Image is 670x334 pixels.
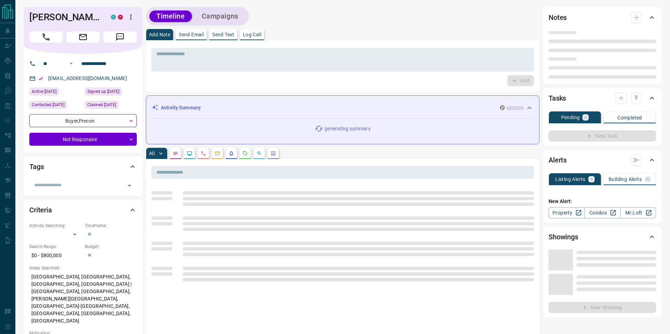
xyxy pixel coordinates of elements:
div: Tue Jun 14 2022 [85,101,137,111]
p: Pending [561,115,580,120]
button: Campaigns [195,10,245,22]
a: Condos [584,207,620,218]
svg: Email Verified [38,76,43,81]
h1: [PERSON_NAME] [29,12,100,23]
p: Listing Alerts [555,177,586,182]
div: Fri Aug 29 2025 [29,101,81,111]
h2: Tasks [549,93,566,104]
span: Call [29,31,63,43]
span: Signed up [DATE] [87,88,119,95]
span: Email [66,31,100,43]
a: [EMAIL_ADDRESS][DOMAIN_NAME] [48,75,127,81]
div: Tasks [549,90,656,107]
p: Activity Summary [161,104,201,111]
button: Open [67,59,75,68]
p: [GEOGRAPHIC_DATA], [GEOGRAPHIC_DATA], [GEOGRAPHIC_DATA], [GEOGRAPHIC_DATA] | [GEOGRAPHIC_DATA], [... [29,271,137,327]
button: Open [125,181,134,190]
p: Search Range: [29,244,81,250]
p: Send Text [212,32,234,37]
div: Notes [549,9,656,26]
p: New Alert: [549,198,656,205]
p: Log Call [243,32,261,37]
p: Building Alerts [609,177,642,182]
svg: Agent Actions [270,151,276,156]
p: Areas Searched: [29,265,137,271]
a: Property [549,207,585,218]
p: Actively Searching: [29,223,81,229]
div: Tags [29,158,137,175]
p: Add Note [149,32,170,37]
div: Thu Jan 13 2022 [85,88,137,97]
a: Mr.Loft [620,207,656,218]
p: Budget: [85,244,137,250]
p: Completed [617,115,642,120]
p: All [149,151,155,156]
span: Claimed [DATE] [87,101,116,108]
div: Activity Summary [152,101,534,114]
svg: Calls [201,151,206,156]
span: Active [DATE] [32,88,57,95]
h2: Showings [549,231,578,242]
svg: Listing Alerts [229,151,234,156]
h2: Notes [549,12,567,23]
p: $0 - $800,000 [29,250,81,261]
span: Contacted [DATE] [32,101,65,108]
div: condos.ca [111,15,116,20]
div: Not Responsive [29,133,137,146]
svg: Requests [243,151,248,156]
div: Tue Oct 14 2025 [29,88,81,97]
button: Timeline [149,10,192,22]
span: Message [103,31,137,43]
div: property.ca [118,15,123,20]
svg: Opportunities [256,151,262,156]
svg: Emails [215,151,220,156]
div: Criteria [29,202,137,218]
h2: Alerts [549,154,567,166]
p: Timeframe: [85,223,137,229]
div: Showings [549,228,656,245]
p: generating summary [325,125,370,132]
h2: Criteria [29,204,52,216]
h2: Tags [29,161,44,172]
div: Alerts [549,152,656,168]
div: Buyer , Precon [29,114,137,127]
p: Send Email [179,32,204,37]
svg: Notes [173,151,178,156]
svg: Lead Browsing Activity [187,151,192,156]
